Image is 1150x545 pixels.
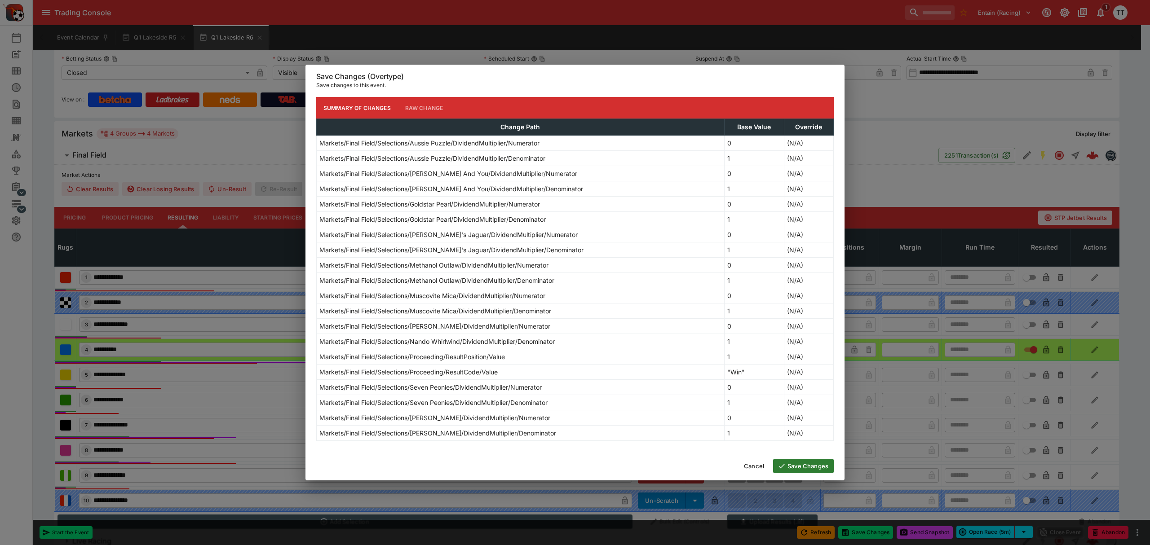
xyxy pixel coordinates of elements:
[319,352,505,361] p: Markets/Final Field/Selections/Proceeding/ResultPosition/Value
[319,138,540,148] p: Markets/Final Field/Selections/Aussie Puzzle/DividendMultiplier/Numerator
[319,382,542,392] p: Markets/Final Field/Selections/Seven Peonies/DividendMultiplier/Numerator
[724,227,784,242] td: 0
[724,426,784,441] td: 1
[784,166,833,181] td: (N/A)
[724,151,784,166] td: 1
[724,197,784,212] td: 0
[319,413,550,422] p: Markets/Final Field/Selections/[PERSON_NAME]/DividendMultiplier/Numerator
[784,303,833,319] td: (N/A)
[784,288,833,303] td: (N/A)
[319,321,550,331] p: Markets/Final Field/Selections/[PERSON_NAME]/DividendMultiplier/Numerator
[784,242,833,258] td: (N/A)
[724,334,784,349] td: 1
[319,291,545,300] p: Markets/Final Field/Selections/Muscovite Mica/DividendMultiplier/Numerator
[773,459,834,473] button: Save Changes
[724,212,784,227] td: 1
[784,273,833,288] td: (N/A)
[784,380,833,395] td: (N/A)
[784,426,833,441] td: (N/A)
[319,184,583,193] p: Markets/Final Field/Selections/[PERSON_NAME] And You/DividendMultiplier/Denominator
[319,367,498,377] p: Markets/Final Field/Selections/Proceeding/ResultCode/Value
[784,334,833,349] td: (N/A)
[724,166,784,181] td: 0
[724,119,784,136] th: Base Value
[784,395,833,410] td: (N/A)
[317,119,725,136] th: Change Path
[319,245,584,255] p: Markets/Final Field/Selections/[PERSON_NAME]'s Jaguar/DividendMultiplier/Denominator
[319,428,556,438] p: Markets/Final Field/Selections/[PERSON_NAME]/DividendMultiplier/Denominator
[724,319,784,334] td: 0
[319,337,555,346] p: Markets/Final Field/Selections/Nando Whirlwind/DividendMultiplier/Denominator
[784,119,833,136] th: Override
[724,395,784,410] td: 1
[784,365,833,380] td: (N/A)
[319,154,545,163] p: Markets/Final Field/Selections/Aussie Puzzle/DividendMultiplier/Denominator
[724,303,784,319] td: 1
[784,227,833,242] td: (N/A)
[784,181,833,197] td: (N/A)
[316,72,834,81] h6: Save Changes (Overtype)
[724,288,784,303] td: 0
[398,97,451,119] button: Raw Change
[724,365,784,380] td: "Win"
[724,136,784,151] td: 0
[316,81,834,90] p: Save changes to this event.
[784,349,833,365] td: (N/A)
[784,136,833,151] td: (N/A)
[784,151,833,166] td: (N/A)
[784,319,833,334] td: (N/A)
[316,97,398,119] button: Summary of Changes
[319,276,554,285] p: Markets/Final Field/Selections/Methanol Outlaw/DividendMultiplier/Denominator
[319,230,578,239] p: Markets/Final Field/Selections/[PERSON_NAME]'s Jaguar/DividendMultiplier/Numerator
[784,258,833,273] td: (N/A)
[724,242,784,258] td: 1
[739,459,770,473] button: Cancel
[319,199,540,209] p: Markets/Final Field/Selections/Goldstar Pearl/DividendMultiplier/Numerator
[724,410,784,426] td: 0
[319,306,551,316] p: Markets/Final Field/Selections/Muscovite Mica/DividendMultiplier/Denominator
[784,197,833,212] td: (N/A)
[724,349,784,365] td: 1
[784,212,833,227] td: (N/A)
[724,380,784,395] td: 0
[724,258,784,273] td: 0
[319,260,548,270] p: Markets/Final Field/Selections/Methanol Outlaw/DividendMultiplier/Numerator
[319,398,548,407] p: Markets/Final Field/Selections/Seven Peonies/DividendMultiplier/Denominator
[784,410,833,426] td: (N/A)
[319,169,577,178] p: Markets/Final Field/Selections/[PERSON_NAME] And You/DividendMultiplier/Numerator
[319,215,546,224] p: Markets/Final Field/Selections/Goldstar Pearl/DividendMultiplier/Denominator
[724,273,784,288] td: 1
[724,181,784,197] td: 1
